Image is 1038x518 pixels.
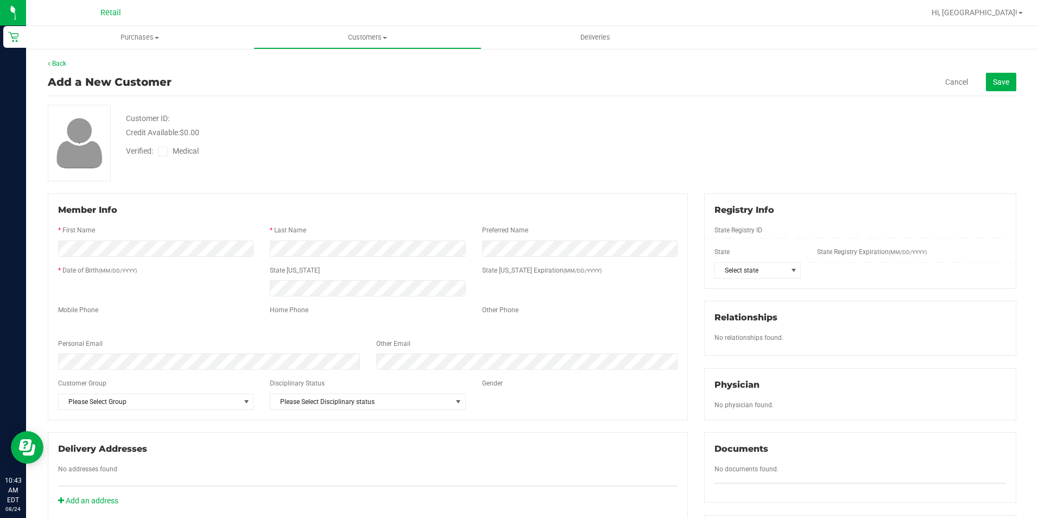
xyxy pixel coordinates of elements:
[180,128,199,137] span: $0.00
[566,33,625,42] span: Deliveries
[58,496,118,505] a: Add an address
[715,263,787,278] span: Select state
[714,465,778,473] span: No documents found.
[26,26,254,49] a: Purchases
[482,305,518,315] label: Other Phone
[714,444,768,454] span: Documents
[11,431,43,464] iframe: Resource center
[482,266,602,275] label: State [US_STATE] Expiration
[993,78,1009,86] span: Save
[48,60,66,67] a: Back
[58,464,117,474] label: No addresses found
[270,394,451,409] span: Please Select Disciplinary status
[932,8,1017,17] span: Hi, [GEOGRAPHIC_DATA]!
[99,268,137,274] span: (MM/DD/YYYY)
[889,249,927,255] span: (MM/DD/YYYY)
[254,26,481,49] a: Customers
[274,225,306,235] label: Last Name
[8,31,19,42] inline-svg: Retail
[482,26,709,49] a: Deliveries
[126,113,169,124] div: Customer ID:
[714,333,783,343] label: No relationships found.
[270,266,320,275] label: State [US_STATE]
[270,378,325,388] label: Disciplinary Status
[5,476,21,505] p: 10:43 AM EDT
[5,505,21,513] p: 08/24
[62,266,137,275] label: Date of Birth
[714,401,774,409] span: No physician found.
[714,312,777,323] span: Relationships
[817,247,927,257] label: State Registry Expiration
[59,394,239,409] span: Please Select Group
[482,225,528,235] label: Preferred Name
[58,378,106,388] label: Customer Group
[945,77,968,87] a: Cancel
[482,378,503,388] label: Gender
[100,8,121,17] span: Retail
[714,247,730,257] label: State
[452,394,465,409] span: select
[254,33,480,42] span: Customers
[58,339,103,349] label: Personal Email
[26,33,254,42] span: Purchases
[376,339,410,349] label: Other Email
[173,146,204,157] span: Medical
[51,115,108,171] img: user-icon.png
[986,73,1016,91] button: Save
[714,205,774,215] span: Registry Info
[126,146,158,157] span: Verified:
[62,225,95,235] label: First Name
[714,380,759,390] span: Physician
[239,394,253,409] span: select
[58,205,117,215] span: Member Info
[48,74,172,90] div: Add a New Customer
[58,444,147,454] span: Delivery Addresses
[126,127,602,138] div: Credit Available:
[714,225,762,235] label: State Registry ID
[270,305,308,315] label: Home Phone
[564,268,602,274] span: (MM/DD/YYYY)
[58,305,98,315] label: Mobile Phone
